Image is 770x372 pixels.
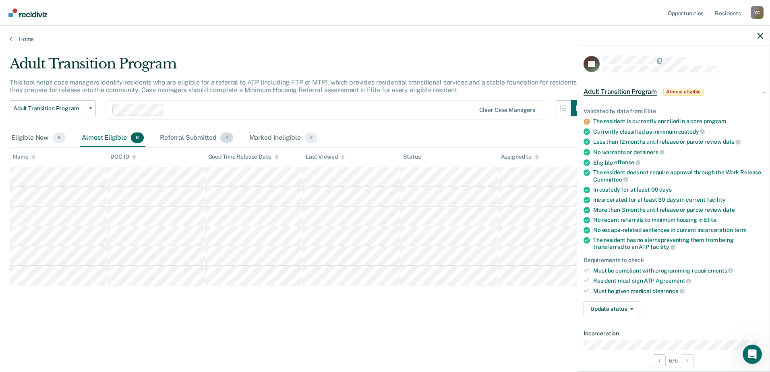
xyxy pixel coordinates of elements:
div: Y C [751,6,764,19]
div: Less than 12 months until release or parole review [593,138,763,145]
div: No recent referrals to minimum housing in [593,217,763,223]
div: Eligible Now [10,129,67,147]
div: Good Time Release Date [208,153,279,160]
div: No warrants or [593,149,763,156]
div: More than 3 months until release or parole review [593,207,763,213]
span: Committee [593,176,628,183]
div: Assigned to [501,153,539,160]
div: Adult Transition Program [10,56,587,79]
div: Almost Eligible [80,129,145,147]
button: Next Opportunity [681,354,694,367]
div: The resident does not require approval through the Work Release [593,169,763,183]
button: Previous Opportunity [653,354,666,367]
span: Adult Transition Program [584,88,657,96]
span: requirements [692,267,733,274]
span: facility [707,196,726,203]
span: custody [678,128,705,135]
div: Status [403,153,420,160]
span: 2 [220,132,233,143]
span: 6 [131,132,144,143]
span: detainers [633,149,664,155]
p: This tool helps case managers identify residents who are eligible for a referral to ATP (includin... [10,79,585,94]
button: Update status [584,301,640,317]
div: Clear case managers [479,107,535,114]
div: Requirements to check [584,257,763,264]
img: Recidiviz [8,8,47,17]
div: Eligible [593,159,763,166]
span: Adult Transition Program [13,105,86,112]
div: Must be given medical [593,287,763,295]
div: 6 / 6 [577,350,770,371]
span: Agreement [656,277,691,284]
dt: Incarceration [584,330,763,337]
div: Resident must sign ATP [593,277,763,284]
span: offense [614,159,640,165]
div: Validated by data from Elite [584,108,763,115]
span: term [734,227,747,233]
span: date [723,207,735,213]
div: Marked Ineligible [248,129,319,147]
div: Name [13,153,35,160]
span: clearance [652,288,685,294]
div: Referral Submitted [158,129,234,147]
div: Incarcerated for at least 30 days in current [593,196,763,203]
div: DOC ID [110,153,136,160]
span: 2 [305,132,317,143]
div: The resident is currently enrolled in a core program [593,118,763,125]
span: date [723,138,741,145]
div: Last Viewed [306,153,345,160]
div: In custody for at least 90 [593,186,763,193]
span: days [659,186,671,193]
div: Must be compliant with programming [593,267,763,274]
button: Profile dropdown button [751,6,764,19]
div: Currently classified as minimum [593,128,763,135]
iframe: Intercom live chat [743,345,762,364]
span: Almost eligible [663,88,704,96]
div: Adult Transition ProgramAlmost eligible [577,79,770,105]
span: 6 [53,132,66,143]
div: No escape-related sentences in current incarceration [593,227,763,234]
span: facility [650,244,675,250]
span: Elite [704,217,716,223]
a: Home [10,35,760,43]
div: The resident has no alerts preventing them from being transferred to an ATP [593,237,763,250]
